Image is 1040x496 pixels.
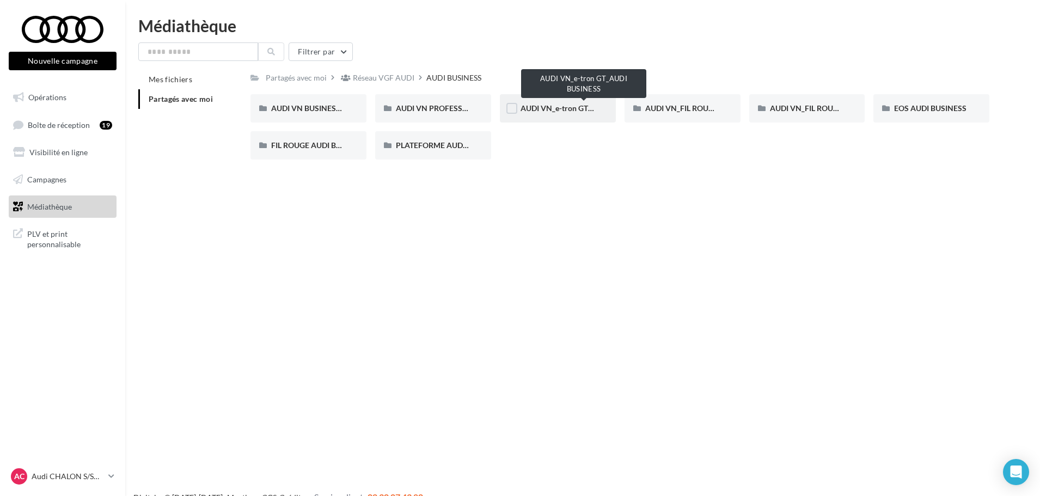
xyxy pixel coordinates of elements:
[7,222,119,254] a: PLV et print personnalisable
[7,195,119,218] a: Médiathèque
[426,72,481,83] div: AUDI BUSINESS
[14,471,25,482] span: AC
[29,148,88,157] span: Visibilité en ligne
[27,175,66,184] span: Campagnes
[32,471,104,482] p: Audi CHALON S/SAONE
[645,103,749,113] span: AUDI VN_FIL ROUGE_B2B_Q4
[7,168,119,191] a: Campagnes
[894,103,966,113] span: EOS AUDI BUSINESS
[1003,459,1029,485] div: Open Intercom Messenger
[9,52,117,70] button: Nouvelle campagne
[770,103,953,113] span: AUDI VN_FIL ROUGE_SANS OFFRE_AUDI_BUSINESS
[100,121,112,130] div: 19
[28,93,66,102] span: Opérations
[7,86,119,109] a: Opérations
[266,72,327,83] div: Partagés avec moi
[289,42,353,61] button: Filtrer par
[27,226,112,250] span: PLV et print personnalisable
[149,94,213,103] span: Partagés avec moi
[521,69,646,98] div: AUDI VN_e-tron GT_AUDI BUSINESS
[27,201,72,211] span: Médiathèque
[7,113,119,137] a: Boîte de réception19
[396,140,503,150] span: PLATEFORME AUDI BUSINESS
[353,72,414,83] div: Réseau VGF AUDI
[396,103,658,113] span: AUDI VN PROFESSIONNELS TRANSPORT DE PERSONNES AUDI BUSINESS
[521,103,647,113] span: AUDI VN_e-tron GT_AUDI BUSINESS
[271,103,432,113] span: AUDI VN BUSINESS JUIN JPO AUDI BUSINESS
[271,140,386,150] span: FIL ROUGE AUDI BUSINESS 2025
[7,141,119,164] a: Visibilité en ligne
[9,466,117,487] a: AC Audi CHALON S/SAONE
[138,17,1027,34] div: Médiathèque
[149,75,192,84] span: Mes fichiers
[28,120,90,129] span: Boîte de réception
